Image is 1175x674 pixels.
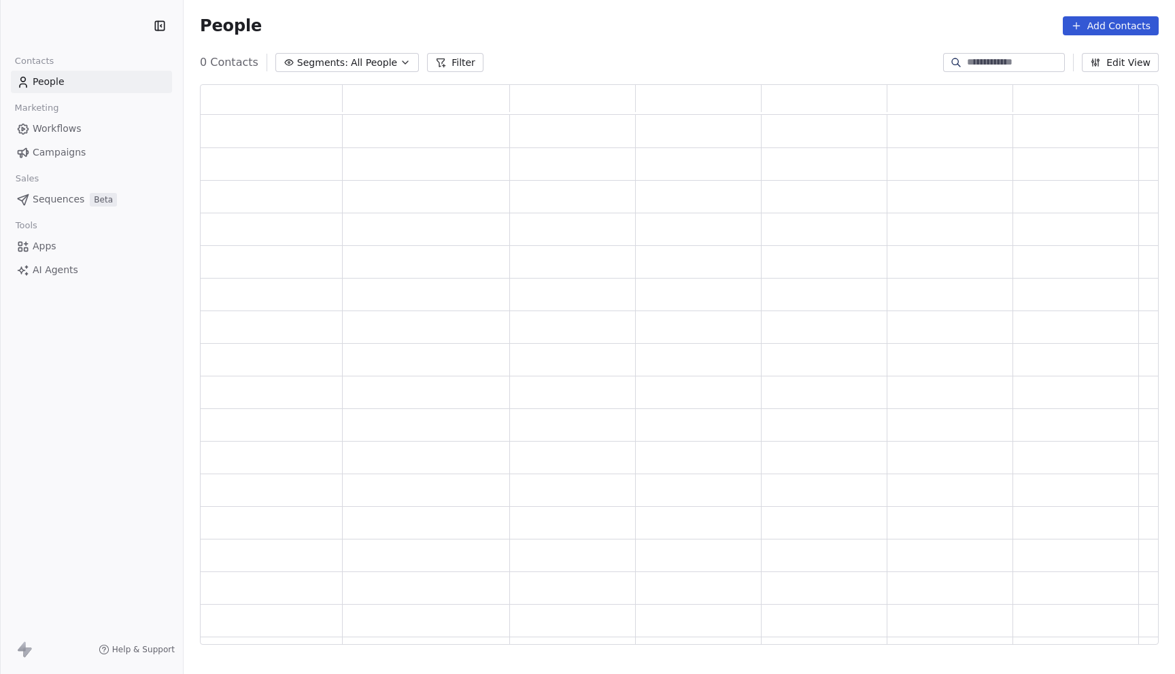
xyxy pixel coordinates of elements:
a: AI Agents [11,259,172,281]
button: Edit View [1082,53,1159,72]
span: Campaigns [33,145,86,160]
a: SequencesBeta [11,188,172,211]
a: Apps [11,235,172,258]
span: Marketing [9,98,65,118]
span: Segments: [297,56,348,70]
span: AI Agents [33,263,78,277]
span: Beta [90,193,117,207]
span: Help & Support [112,644,175,655]
span: People [33,75,65,89]
span: Sales [10,168,45,189]
button: Add Contacts [1063,16,1159,35]
button: Filter [427,53,483,72]
span: 0 Contacts [200,54,258,71]
a: Campaigns [11,141,172,164]
span: Tools [10,215,43,236]
span: People [200,16,262,36]
a: Help & Support [99,644,175,655]
span: Sequences [33,192,84,207]
span: Apps [33,239,56,253]
a: Workflows [11,118,172,140]
span: Contacts [9,51,60,71]
span: Workflows [33,122,82,136]
a: People [11,71,172,93]
span: All People [351,56,397,70]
